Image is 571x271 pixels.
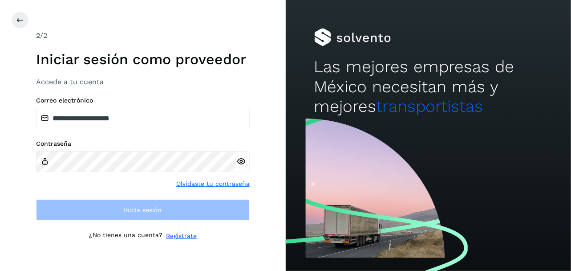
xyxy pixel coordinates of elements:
label: Correo electrónico [36,97,250,104]
span: Inicia sesión [124,207,162,213]
span: transportistas [377,97,483,116]
span: 2 [36,31,40,40]
h2: Las mejores empresas de México necesitan más y mejores [314,57,543,116]
a: Olvidaste tu contraseña [176,179,250,189]
p: ¿No tienes una cuenta? [89,231,162,241]
h3: Accede a tu cuenta [36,78,250,86]
button: Inicia sesión [36,199,250,221]
div: /2 [36,30,250,41]
h1: Iniciar sesión como proveedor [36,51,250,68]
label: Contraseña [36,140,250,148]
a: Regístrate [166,231,197,241]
